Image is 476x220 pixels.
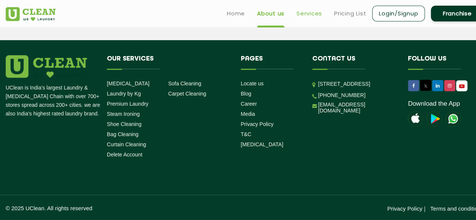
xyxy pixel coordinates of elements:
img: apple-icon.png [408,111,423,126]
a: T&C [241,131,251,137]
h4: Follow us [408,55,474,70]
a: [MEDICAL_DATA] [107,80,149,86]
a: Carpet Cleaning [168,91,206,97]
p: © 2025 UClean. All rights reserved [6,205,245,211]
a: Delete Account [107,152,142,158]
a: Locate us [241,80,264,86]
a: Privacy Policy [387,205,422,212]
a: [MEDICAL_DATA] [241,141,283,147]
a: Shoe Cleaning [107,121,141,127]
a: [PHONE_NUMBER] [318,92,365,98]
img: logo.png [6,55,87,78]
a: Services [297,9,322,18]
a: Bag Cleaning [107,131,138,137]
a: Download the App [408,100,460,108]
h4: Contact us [312,55,397,70]
a: Career [241,101,257,107]
p: [STREET_ADDRESS] [318,80,397,88]
a: Steam Ironing [107,111,140,117]
h4: Our Services [107,55,230,70]
a: Home [227,9,245,18]
a: [EMAIL_ADDRESS][DOMAIN_NAME] [318,102,397,114]
img: UClean Laundry and Dry Cleaning [6,7,56,21]
a: Media [241,111,255,117]
a: Curtain Cleaning [107,141,146,147]
a: Blog [241,91,251,97]
img: UClean Laundry and Dry Cleaning [446,111,461,126]
img: playstoreicon.png [427,111,442,126]
a: Laundry by Kg [107,91,141,97]
a: About us [257,9,284,18]
img: UClean Laundry and Dry Cleaning [457,82,467,90]
p: UClean is India's largest Laundry & [MEDICAL_DATA] Chain with over 700+ stores spread across 200+... [6,83,101,118]
a: Privacy Policy [241,121,274,127]
a: Sofa Cleaning [168,80,201,86]
h4: Pages [241,55,301,70]
a: Premium Laundry [107,101,149,107]
a: Login/Signup [372,6,425,21]
a: Pricing List [334,9,366,18]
